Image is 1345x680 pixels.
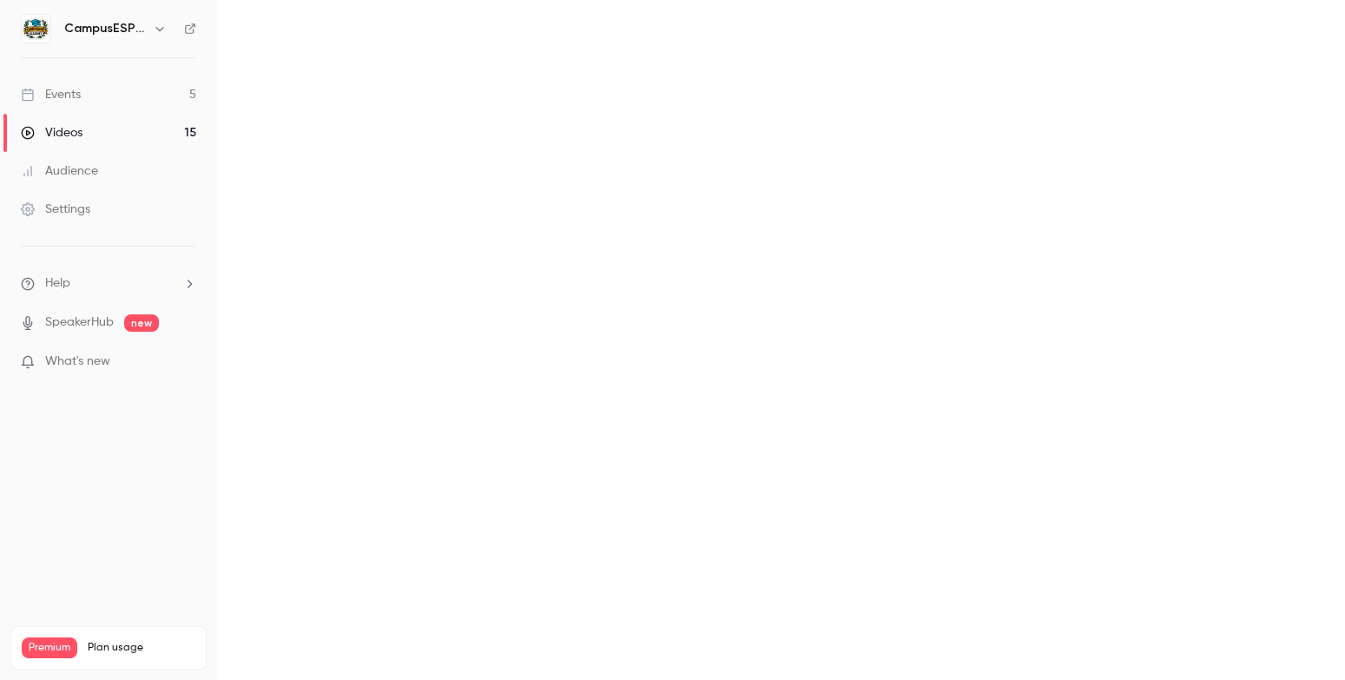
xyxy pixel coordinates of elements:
span: Plan usage [88,641,195,655]
img: CampusESP Academy [22,15,49,43]
span: What's new [45,353,110,371]
div: Videos [21,124,82,142]
span: Premium [22,637,77,658]
div: Settings [21,201,90,218]
span: Help [45,274,70,293]
iframe: Noticeable Trigger [175,354,196,370]
h6: CampusESP Academy [64,20,146,37]
div: Events [21,86,81,103]
li: help-dropdown-opener [21,274,196,293]
span: new [124,314,159,332]
a: SpeakerHub [45,314,114,332]
div: Audience [21,162,98,180]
